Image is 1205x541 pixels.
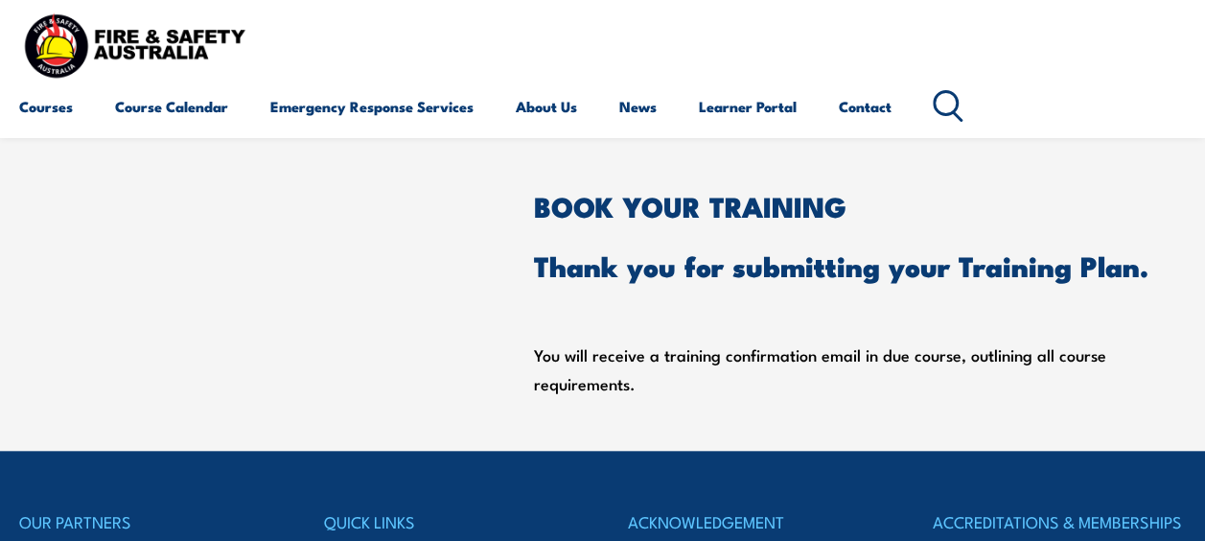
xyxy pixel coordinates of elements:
[933,508,1187,535] h4: ACCREDITATIONS & MEMBERSHIPS
[699,83,797,129] a: Learner Portal
[19,508,273,535] h4: OUR PARTNERS
[270,83,474,129] a: Emergency Response Services
[324,508,578,535] h4: QUICK LINKS
[839,83,892,129] a: Contact
[533,252,1186,398] div: You will receive a training confirmation email in due course, outlining all course requirements.
[533,193,1186,218] h2: BOOK YOUR TRAINING
[516,83,577,129] a: About Us
[19,83,73,129] a: Courses
[628,508,882,535] h4: ACKNOWLEDGEMENT
[115,83,228,129] a: Course Calendar
[533,252,1186,277] h2: Thank you for submitting your Training Plan.
[619,83,657,129] a: News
